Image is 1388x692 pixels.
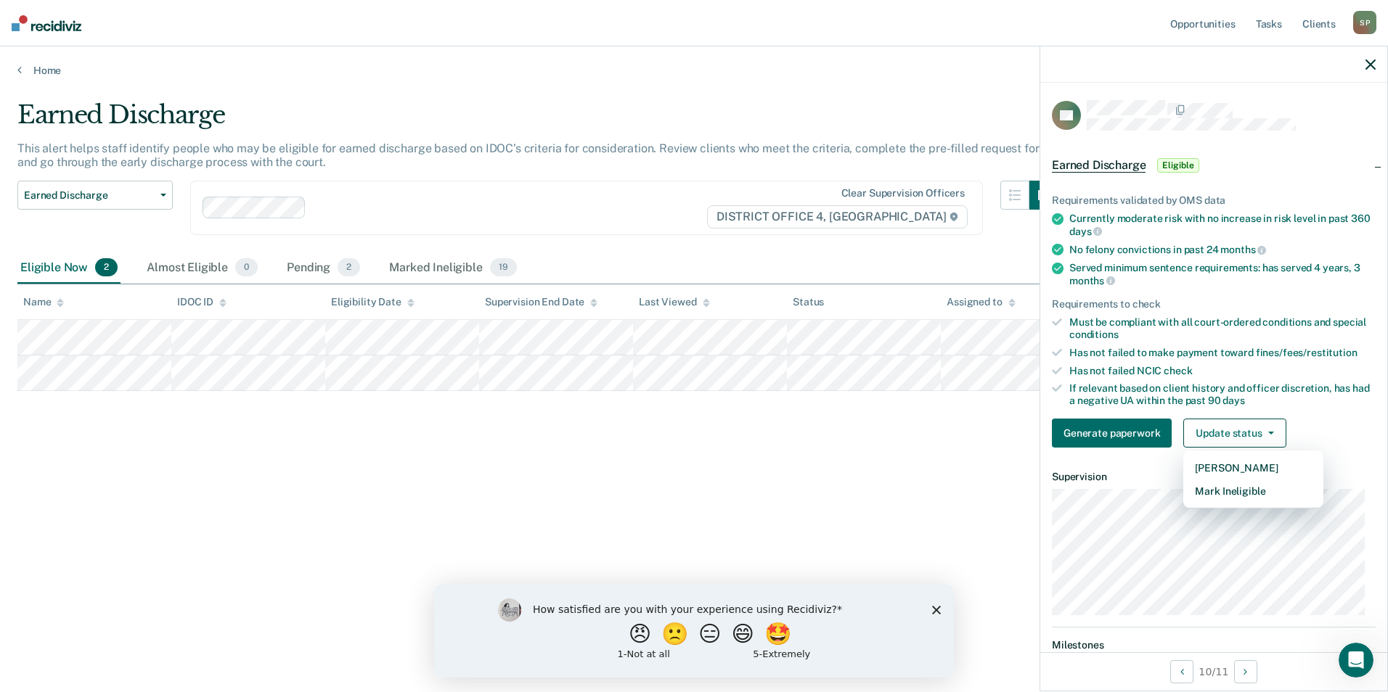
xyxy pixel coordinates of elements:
span: 0 [235,258,258,277]
span: Eligible [1157,158,1199,173]
span: 2 [338,258,360,277]
a: Home [17,64,1371,77]
span: fines/fees/restitution [1256,347,1358,358]
div: Clear supervision officers [841,187,965,199]
div: No felony convictions in past 24 [1069,243,1376,256]
div: Has not failed to make payment toward [1069,347,1376,359]
span: months [1220,244,1266,255]
span: check [1164,365,1192,376]
span: Earned Discharge [24,189,155,202]
span: days [1222,395,1244,406]
span: Earned Discharge [1052,158,1146,173]
div: Status [793,296,824,308]
button: [PERSON_NAME] [1183,456,1323,479]
div: Eligibility Date [331,296,415,308]
div: Supervision End Date [485,296,597,308]
div: Must be compliant with all court-ordered conditions and special [1069,316,1376,341]
span: months [1069,275,1115,287]
span: days [1069,226,1102,237]
div: Has not failed NCIC [1069,365,1376,377]
span: 19 [490,258,517,277]
div: Currently moderate risk with no increase in risk level in past 360 [1069,213,1376,237]
div: Served minimum sentence requirements: has served 4 years, 3 [1069,262,1376,287]
div: Name [23,296,64,308]
div: Earned DischargeEligible [1040,142,1387,189]
div: Almost Eligible [144,252,261,284]
dt: Milestones [1052,639,1376,651]
iframe: Intercom live chat [1339,643,1373,677]
button: Mark Ineligible [1183,479,1323,503]
div: Requirements to check [1052,298,1376,310]
div: Pending [284,252,363,284]
div: If relevant based on client history and officer discretion, has had a negative UA within the past 90 [1069,382,1376,407]
div: S P [1353,11,1376,34]
button: Generate paperwork [1052,419,1172,448]
div: Marked Ineligible [386,252,519,284]
div: Earned Discharge [17,100,1058,141]
dt: Supervision [1052,471,1376,483]
div: Assigned to [947,296,1015,308]
p: This alert helps staff identify people who may be eligible for earned discharge based on IDOC’s c... [17,141,1052,169]
button: Next Opportunity [1234,660,1257,683]
span: DISTRICT OFFICE 4, [GEOGRAPHIC_DATA] [707,205,968,228]
div: IDOC ID [177,296,226,308]
div: Last Viewed [639,296,709,308]
img: Recidiviz [12,15,81,31]
iframe: Survey by Kim from Recidiviz [434,584,954,677]
button: Previous Opportunity [1170,660,1193,683]
span: conditions [1069,329,1119,340]
a: Navigate to form link [1052,419,1177,448]
button: Update status [1183,419,1286,448]
span: 2 [95,258,118,277]
div: Eligible Now [17,252,121,284]
div: 10 / 11 [1040,652,1387,691]
div: Requirements validated by OMS data [1052,194,1376,207]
